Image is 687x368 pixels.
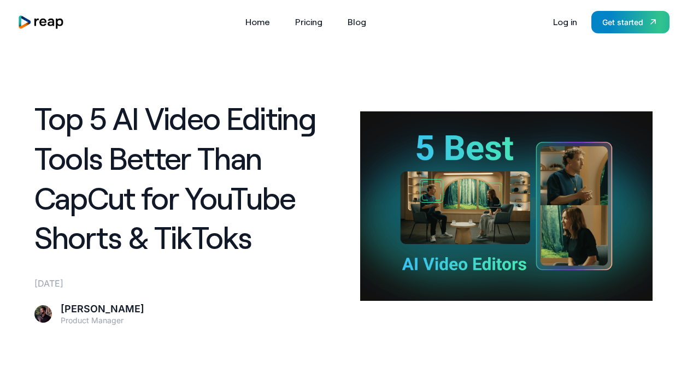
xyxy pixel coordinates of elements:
div: [PERSON_NAME] [61,303,144,316]
a: Blog [342,13,372,31]
a: home [17,15,64,29]
h1: Top 5 AI Video Editing Tools Better Than CapCut for YouTube Shorts & TikToks [34,98,347,257]
a: Pricing [290,13,328,31]
div: Get started [602,16,643,28]
a: Log in [548,13,583,31]
a: Home [240,13,275,31]
div: [DATE] [34,277,347,290]
div: Product Manager [61,316,144,325]
img: reap logo [17,15,64,29]
a: Get started [591,11,670,33]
